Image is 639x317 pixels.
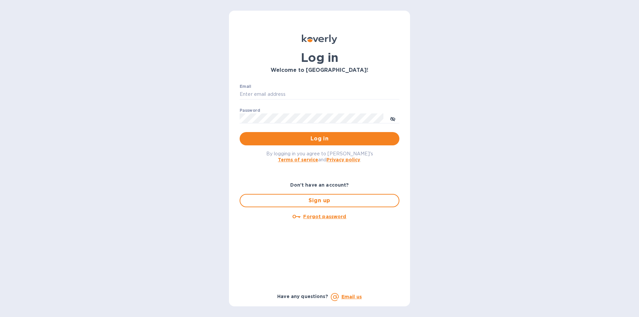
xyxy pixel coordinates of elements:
[246,197,393,205] span: Sign up
[245,135,394,143] span: Log in
[240,85,251,89] label: Email
[240,89,399,99] input: Enter email address
[240,194,399,207] button: Sign up
[290,182,349,188] b: Don't have an account?
[341,294,362,299] a: Email us
[240,108,260,112] label: Password
[303,214,346,219] u: Forgot password
[266,151,373,162] span: By logging in you agree to [PERSON_NAME]'s and .
[240,132,399,145] button: Log in
[302,35,337,44] img: Koverly
[240,51,399,65] h1: Log in
[240,67,399,74] h3: Welcome to [GEOGRAPHIC_DATA]!
[386,112,399,125] button: toggle password visibility
[326,157,360,162] a: Privacy policy
[277,294,328,299] b: Have any questions?
[278,157,318,162] a: Terms of service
